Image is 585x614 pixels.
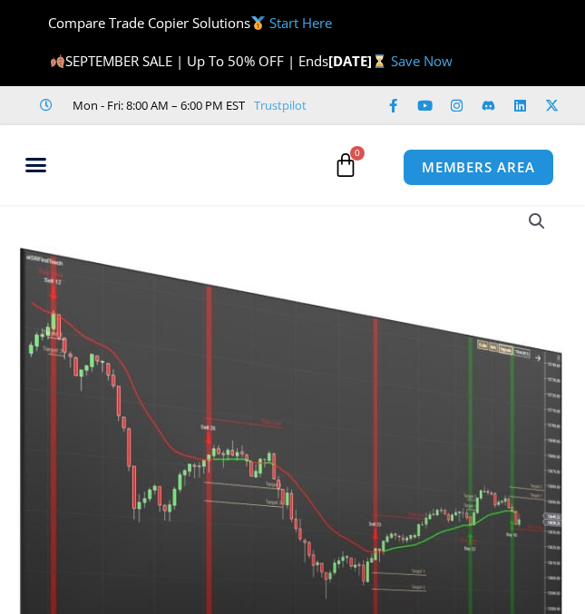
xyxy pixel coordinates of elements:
span: SEPTEMBER SALE | Up To 50% OFF | Ends [50,52,328,70]
a: MEMBERS AREA [403,149,554,186]
a: View full-screen image gallery [521,205,553,238]
span: Compare Trade Copier Solutions [33,14,332,32]
img: 🍂 [51,54,64,68]
img: ⌛ [373,54,386,68]
img: 🥇 [251,16,265,30]
strong: [DATE] [328,52,391,70]
a: 0 [306,139,385,191]
a: Trustpilot [254,94,307,116]
span: MEMBERS AREA [422,161,535,174]
a: Start Here [269,14,332,32]
span: Mon - Fri: 8:00 AM – 6:00 PM EST [68,94,245,116]
a: Save Now [391,52,453,70]
img: LogoAI | Affordable Indicators – NinjaTrader [83,132,278,197]
img: 🏆 [34,16,47,30]
div: Menu Toggle [6,148,64,182]
span: 0 [350,146,365,161]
